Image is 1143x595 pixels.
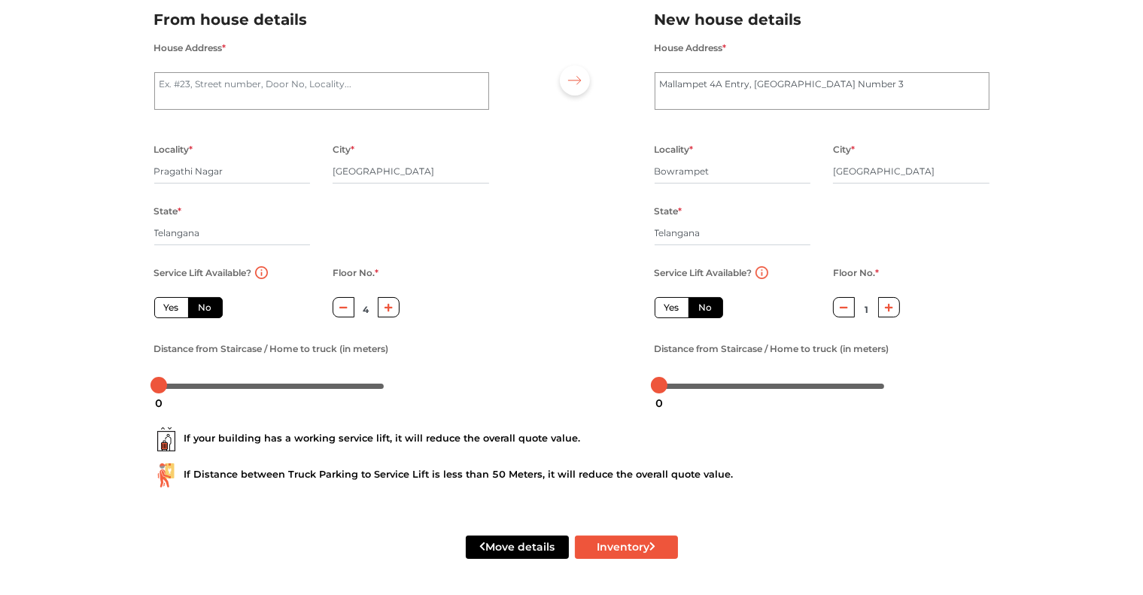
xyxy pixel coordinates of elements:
[154,8,489,32] h2: From house details
[154,463,178,487] img: ...
[154,297,189,318] label: Yes
[188,297,223,318] label: No
[833,263,879,283] label: Floor No.
[333,140,354,159] label: City
[466,536,569,559] button: Move details
[655,297,689,318] label: Yes
[154,140,193,159] label: Locality
[655,339,889,359] label: Distance from Staircase / Home to truck (in meters)
[154,427,989,451] div: If your building has a working service lift, it will reduce the overall quote value.
[149,390,169,416] div: 0
[333,263,378,283] label: Floor No.
[689,297,723,318] label: No
[154,38,226,58] label: House Address
[575,536,678,559] button: Inventory
[655,72,989,110] textarea: Mallampet 4A Entry, [GEOGRAPHIC_DATA] Number 3
[154,263,252,283] label: Service Lift Available?
[154,339,389,359] label: Distance from Staircase / Home to truck (in meters)
[655,38,727,58] label: House Address
[649,390,669,416] div: 0
[154,202,182,221] label: State
[655,202,682,221] label: State
[655,8,989,32] h2: New house details
[154,427,178,451] img: ...
[655,140,694,159] label: Locality
[833,140,855,159] label: City
[655,263,752,283] label: Service Lift Available?
[154,463,989,487] div: If Distance between Truck Parking to Service Lift is less than 50 Meters, it will reduce the over...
